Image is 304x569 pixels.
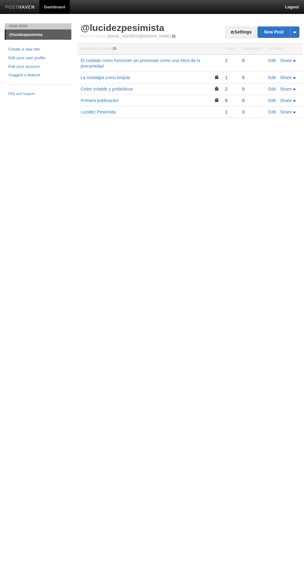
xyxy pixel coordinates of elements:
[280,58,292,63] span: Share
[242,75,262,80] div: 0
[242,86,262,92] div: 0
[268,109,276,114] a: Edit
[81,98,119,103] a: Primera publicación
[81,109,116,114] a: Lucidez Pesimista
[81,75,130,80] a: La nostalgia como brújula
[8,91,68,97] a: FAQ and Support
[280,98,292,103] span: Share
[8,64,68,70] a: Edit your account
[225,75,236,80] div: 1
[108,34,171,38] a: [EMAIL_ADDRESS][DOMAIN_NAME]
[280,75,292,80] span: Share
[6,30,71,40] a: @lucidezpesimista
[242,109,262,115] div: 0
[81,34,106,38] span: Post by Email
[81,58,200,69] a: El cuidado como horizonte sin promesas como una ética de la precariedad
[280,87,292,91] span: Share
[112,47,116,51] span: 35
[222,43,239,55] th: Views
[8,55,68,61] a: Edit your user profile
[280,109,292,114] span: Share
[225,58,236,63] div: 2
[268,98,276,103] a: Edit
[5,23,71,29] li: Your Sites
[81,23,164,33] a: @lucidezpesimista
[268,75,276,80] a: Edit
[268,87,276,91] a: Edit
[242,58,262,63] div: 0
[268,58,276,63] a: Edit
[78,43,222,55] th: Homepage Views
[239,43,265,55] th: Comments
[225,109,236,115] div: 1
[8,72,68,78] a: Suggest a feature
[5,5,35,10] img: Posthaven-bar
[81,87,133,91] a: Colon irritable y probióticos
[242,98,262,103] div: 0
[258,27,299,38] a: New Post
[8,46,68,53] a: Create a new site
[226,27,256,38] a: Settings
[265,43,302,55] th: Actions
[225,86,236,92] div: 2
[225,98,236,103] div: 8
